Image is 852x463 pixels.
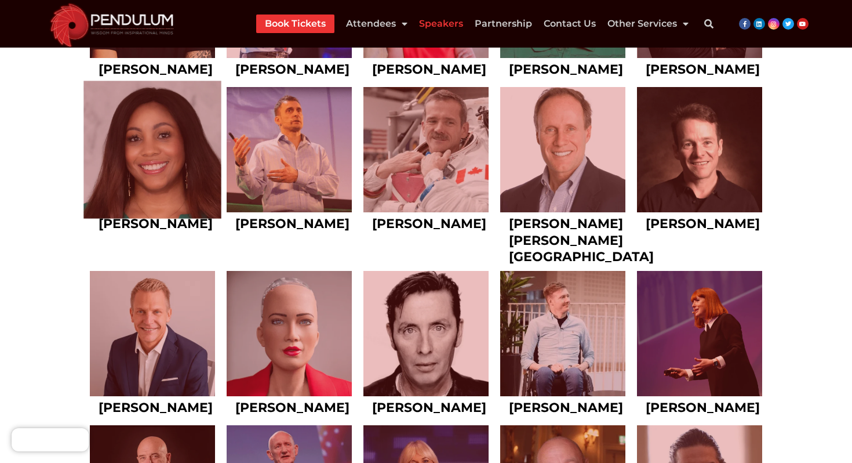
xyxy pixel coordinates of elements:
[12,428,89,451] iframe: Brevo live chat
[372,400,486,415] a: [PERSON_NAME]
[646,400,760,415] a: [PERSON_NAME]
[475,15,532,33] a: Partnership
[646,216,760,231] a: [PERSON_NAME]
[607,15,689,33] a: Other Services
[419,15,463,33] a: Speakers
[646,62,760,77] a: [PERSON_NAME]
[99,400,213,415] a: [PERSON_NAME]
[372,216,486,231] a: [PERSON_NAME]
[265,15,326,33] a: Book Tickets
[235,400,349,415] a: [PERSON_NAME]
[509,400,623,415] a: [PERSON_NAME]
[256,15,689,33] nav: Menu
[235,62,349,77] a: [PERSON_NAME]
[235,216,349,231] a: [PERSON_NAME]
[346,15,407,33] a: Attendees
[372,62,486,77] a: [PERSON_NAME]
[509,62,623,77] a: [PERSON_NAME]
[99,62,213,77] a: [PERSON_NAME]
[509,216,654,265] a: [PERSON_NAME] [PERSON_NAME][GEOGRAPHIC_DATA]
[99,216,213,231] a: [PERSON_NAME]
[697,12,720,35] div: Search
[544,15,596,33] a: Contact Us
